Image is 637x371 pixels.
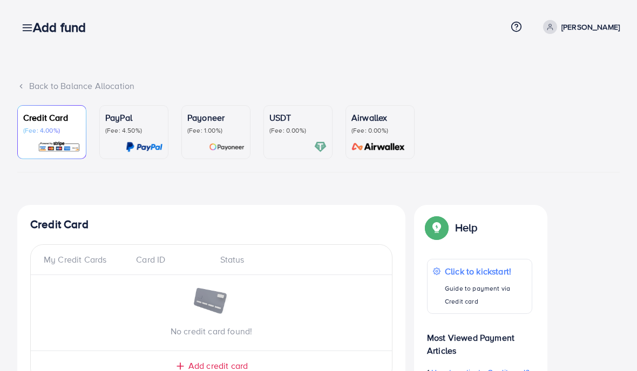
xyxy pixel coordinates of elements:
[269,126,327,135] p: (Fee: 0.00%)
[445,282,526,308] p: Guide to payment via Credit card
[212,253,380,266] div: Status
[126,141,162,153] img: card
[31,325,392,338] p: No credit card found!
[38,141,80,153] img: card
[187,111,245,124] p: Payoneer
[30,218,392,231] h4: Credit Card
[314,141,327,153] img: card
[44,253,127,266] div: My Credit Cards
[105,126,162,135] p: (Fee: 4.50%)
[539,20,620,34] a: [PERSON_NAME]
[193,288,231,316] img: image
[351,126,409,135] p: (Fee: 0.00%)
[187,126,245,135] p: (Fee: 1.00%)
[269,111,327,124] p: USDT
[455,221,478,234] p: Help
[209,141,245,153] img: card
[427,322,532,357] p: Most Viewed Payment Articles
[105,111,162,124] p: PayPal
[23,111,80,124] p: Credit Card
[348,141,409,153] img: card
[127,253,211,266] div: Card ID
[33,19,94,35] h3: Add fund
[445,265,526,278] p: Click to kickstart!
[23,126,80,135] p: (Fee: 4.00%)
[561,20,620,33] p: [PERSON_NAME]
[427,218,446,237] img: Popup guide
[17,80,620,92] div: Back to Balance Allocation
[351,111,409,124] p: Airwallex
